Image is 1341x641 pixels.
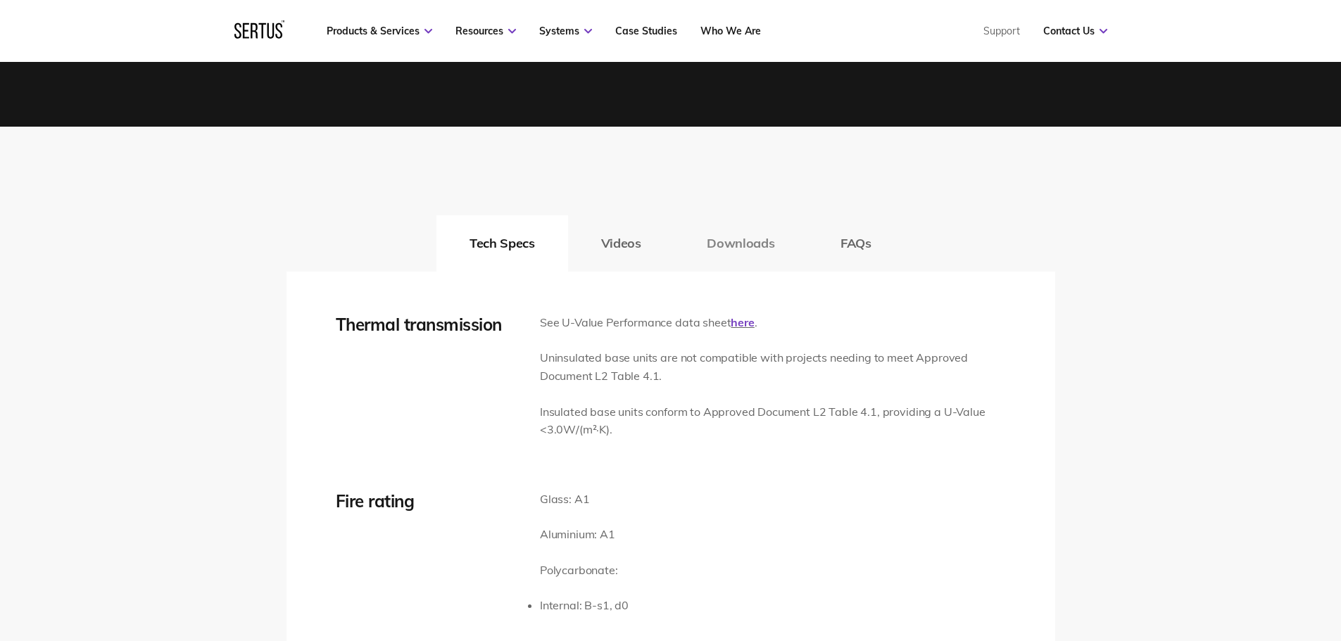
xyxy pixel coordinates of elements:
p: Glass: A1 [540,490,637,509]
div: Fire rating [336,490,519,512]
p: Insulated base units conform to Approved Document L2 Table 4.1, providing a U-Value <3.0W/(m²·K). [540,403,1006,439]
a: Who We Are [700,25,761,37]
a: Resources [455,25,516,37]
a: Products & Services [327,25,432,37]
p: Polycarbonate: [540,561,637,580]
p: Uninsulated base units are not compatible with projects needing to meet Approved Document L2 Tabl... [540,349,1006,385]
a: Systems [539,25,592,37]
button: Downloads [674,215,807,272]
a: here [731,315,754,329]
a: Case Studies [615,25,677,37]
iframe: Chat Widget [1271,573,1341,641]
a: Support [983,25,1020,37]
li: Internal: B-s1, d0 [540,597,637,615]
button: Videos [568,215,674,272]
p: See U-Value Performance data sheet . [540,314,1006,332]
p: Aluminium: A1 [540,526,637,544]
button: FAQs [807,215,905,272]
div: Thermal transmission [336,314,519,335]
a: Contact Us [1043,25,1107,37]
